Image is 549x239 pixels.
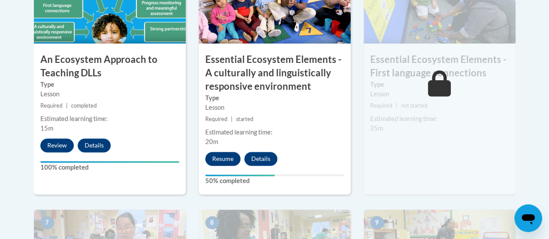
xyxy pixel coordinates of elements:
[40,163,179,172] label: 100% completed
[370,89,509,99] div: Lesson
[244,152,277,166] button: Details
[205,152,240,166] button: Resume
[40,102,62,109] span: Required
[205,216,219,229] span: 8
[514,204,542,232] iframe: Button to launch messaging window
[205,116,227,122] span: Required
[66,102,68,109] span: |
[40,216,54,229] span: 7
[205,174,275,176] div: Your progress
[370,102,392,109] span: Required
[236,116,253,122] span: started
[370,80,509,89] label: Type
[40,89,179,99] div: Lesson
[78,138,111,152] button: Details
[205,176,344,186] label: 50% completed
[205,103,344,112] div: Lesson
[40,161,179,163] div: Your progress
[40,124,53,132] span: 15m
[370,216,384,229] span: 9
[40,138,74,152] button: Review
[231,116,233,122] span: |
[40,80,179,89] label: Type
[199,53,351,93] h3: Essential Ecosystem Elements - A culturally and linguistically responsive environment
[364,53,516,80] h3: Essential Ecosystem Elements - First language connections
[370,124,383,132] span: 25m
[40,114,179,124] div: Estimated learning time:
[396,102,398,109] span: |
[34,53,186,80] h3: An Ecosystem Approach to Teaching DLLs
[205,128,344,137] div: Estimated learning time:
[205,138,218,145] span: 20m
[205,93,344,103] label: Type
[401,102,427,109] span: not started
[71,102,97,109] span: completed
[370,114,509,124] div: Estimated learning time:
